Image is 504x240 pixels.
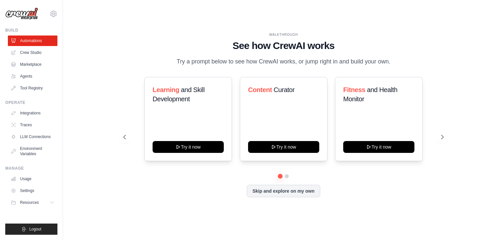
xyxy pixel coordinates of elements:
div: Manage [5,166,57,171]
button: Skip and explore on my own [247,185,320,197]
span: Curator [274,86,295,93]
span: Logout [29,227,41,232]
p: Try a prompt below to see how CrewAI works, or jump right in and build your own. [173,57,394,66]
img: Logo [5,8,38,20]
button: Resources [8,197,57,208]
div: Operate [5,100,57,105]
a: Marketplace [8,59,57,70]
button: Try it now [248,141,319,153]
a: Environment Variables [8,143,57,159]
a: Automations [8,36,57,46]
a: Crew Studio [8,47,57,58]
div: WALKTHROUGH [123,32,444,37]
a: Traces [8,120,57,130]
span: and Health Monitor [343,86,397,103]
button: Try it now [343,141,414,153]
button: Try it now [153,141,224,153]
a: Integrations [8,108,57,118]
a: Usage [8,174,57,184]
a: Settings [8,185,57,196]
a: Tool Registry [8,83,57,93]
a: Agents [8,71,57,82]
span: Content [248,86,272,93]
h1: See how CrewAI works [123,40,444,52]
div: Build [5,28,57,33]
a: LLM Connections [8,132,57,142]
span: Resources [20,200,39,205]
span: Learning [153,86,179,93]
span: Fitness [343,86,365,93]
button: Logout [5,224,57,235]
